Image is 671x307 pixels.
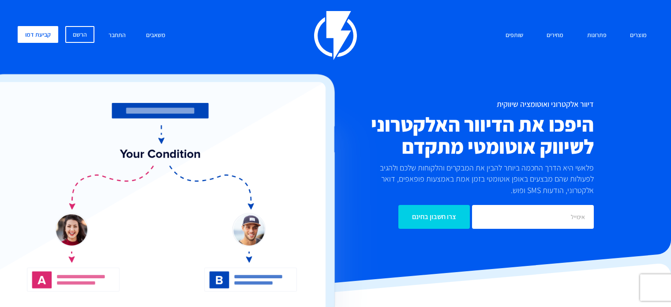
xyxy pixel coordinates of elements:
a: מחירים [540,26,570,45]
input: אימייל [472,205,594,229]
a: התחבר [102,26,132,45]
input: צרו חשבון בחינם [398,205,470,229]
a: פתרונות [581,26,613,45]
a: שותפים [499,26,530,45]
h1: דיוור אלקטרוני ואוטומציה שיווקית [289,100,594,109]
a: מוצרים [623,26,653,45]
a: הרשם [65,26,94,43]
a: משאבים [139,26,172,45]
a: קביעת דמו [18,26,58,43]
h2: היפכו את הדיוור האלקטרוני לשיווק אוטומטי מתקדם [289,113,594,157]
p: פלאשי היא הדרך החכמה ביותר להבין את המבקרים והלקוחות שלכם ולהגיב לפעולות שהם מבצעים באופן אוטומטי... [369,162,594,196]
